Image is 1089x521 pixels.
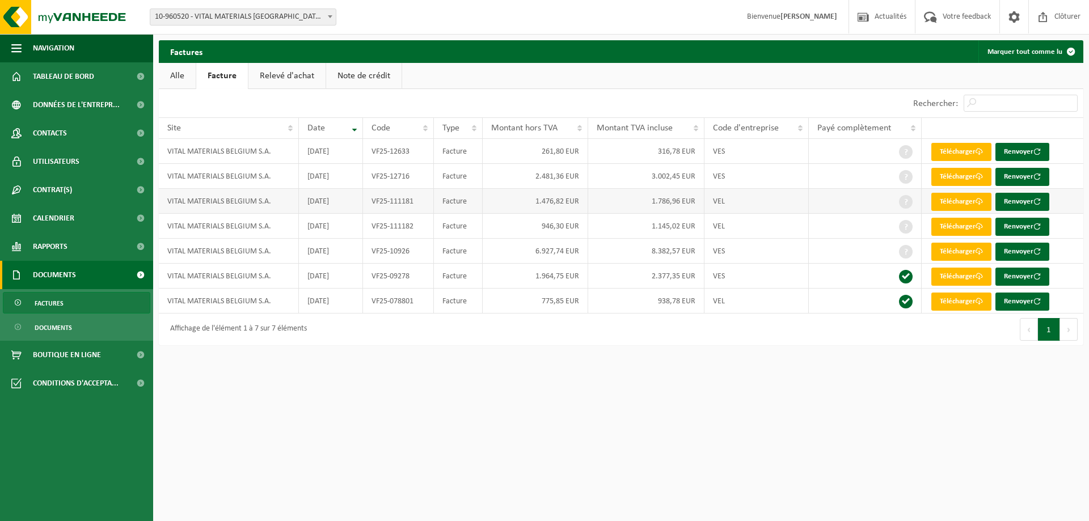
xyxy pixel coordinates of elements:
td: VITAL MATERIALS BELGIUM S.A. [159,264,299,289]
td: 775,85 EUR [483,289,588,314]
td: VF25-111181 [363,189,434,214]
td: 1.964,75 EUR [483,264,588,289]
td: VES [704,239,809,264]
button: Renvoyer [995,168,1049,186]
td: [DATE] [299,289,363,314]
td: Facture [434,289,483,314]
td: VEL [704,189,809,214]
a: Télécharger [931,268,991,286]
td: Facture [434,139,483,164]
td: 946,30 EUR [483,214,588,239]
a: Alle [159,63,196,89]
td: VITAL MATERIALS BELGIUM S.A. [159,214,299,239]
td: VITAL MATERIALS BELGIUM S.A. [159,189,299,214]
a: Factures [3,292,150,314]
a: Note de crédit [326,63,402,89]
td: 1.786,96 EUR [588,189,705,214]
span: Contrat(s) [33,176,72,204]
a: Relevé d'achat [248,63,326,89]
a: Télécharger [931,243,991,261]
td: VF25-12633 [363,139,434,164]
td: VF25-10926 [363,239,434,264]
span: Payé complètement [817,124,891,133]
button: Renvoyer [995,143,1049,161]
button: Renvoyer [995,268,1049,286]
span: 10-960520 - VITAL MATERIALS BELGIUM S.A. - TILLY [150,9,336,26]
a: Télécharger [931,218,991,236]
label: Rechercher: [913,99,958,108]
button: Renvoyer [995,218,1049,236]
span: Calendrier [33,204,74,232]
a: Télécharger [931,168,991,186]
span: Conditions d'accepta... [33,369,119,397]
td: [DATE] [299,214,363,239]
td: VES [704,164,809,189]
span: Utilisateurs [33,147,79,176]
a: Télécharger [931,293,991,311]
td: VF25-09278 [363,264,434,289]
td: VES [704,264,809,289]
td: [DATE] [299,264,363,289]
button: Renvoyer [995,293,1049,311]
td: Facture [434,164,483,189]
td: 316,78 EUR [588,139,705,164]
td: VITAL MATERIALS BELGIUM S.A. [159,289,299,314]
td: [DATE] [299,139,363,164]
span: Documents [35,317,72,338]
a: Facture [196,63,248,89]
div: Affichage de l'élément 1 à 7 sur 7 éléments [164,319,307,340]
td: 6.927,74 EUR [483,239,588,264]
td: 1.476,82 EUR [483,189,588,214]
td: VF25-078801 [363,289,434,314]
td: 2.481,36 EUR [483,164,588,189]
td: VITAL MATERIALS BELGIUM S.A. [159,139,299,164]
span: Boutique en ligne [33,341,101,369]
td: VF25-111182 [363,214,434,239]
td: VF25-12716 [363,164,434,189]
td: 3.002,45 EUR [588,164,705,189]
button: Marquer tout comme lu [978,40,1082,63]
a: Télécharger [931,193,991,211]
td: Facture [434,189,483,214]
td: 1.145,02 EUR [588,214,705,239]
td: VES [704,139,809,164]
td: 8.382,57 EUR [588,239,705,264]
button: Renvoyer [995,193,1049,211]
span: Date [307,124,325,133]
button: Next [1060,318,1078,341]
a: Documents [3,316,150,338]
button: Previous [1020,318,1038,341]
span: Montant TVA incluse [597,124,673,133]
td: VITAL MATERIALS BELGIUM S.A. [159,164,299,189]
td: [DATE] [299,164,363,189]
button: Renvoyer [995,243,1049,261]
span: 10-960520 - VITAL MATERIALS BELGIUM S.A. - TILLY [150,9,336,25]
td: VEL [704,214,809,239]
td: Facture [434,214,483,239]
span: Site [167,124,181,133]
span: Code d'entreprise [713,124,779,133]
td: 938,78 EUR [588,289,705,314]
h2: Factures [159,40,214,62]
strong: [PERSON_NAME] [780,12,837,21]
span: Tableau de bord [33,62,94,91]
span: Rapports [33,232,67,261]
span: Type [442,124,459,133]
td: 261,80 EUR [483,139,588,164]
span: Navigation [33,34,74,62]
span: Code [372,124,390,133]
button: 1 [1038,318,1060,341]
span: Documents [33,261,76,289]
span: Données de l'entrepr... [33,91,120,119]
span: Montant hors TVA [491,124,558,133]
span: Factures [35,293,64,314]
span: Contacts [33,119,67,147]
td: VITAL MATERIALS BELGIUM S.A. [159,239,299,264]
td: 2.377,35 EUR [588,264,705,289]
td: [DATE] [299,189,363,214]
a: Télécharger [931,143,991,161]
td: Facture [434,264,483,289]
td: Facture [434,239,483,264]
td: [DATE] [299,239,363,264]
td: VEL [704,289,809,314]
